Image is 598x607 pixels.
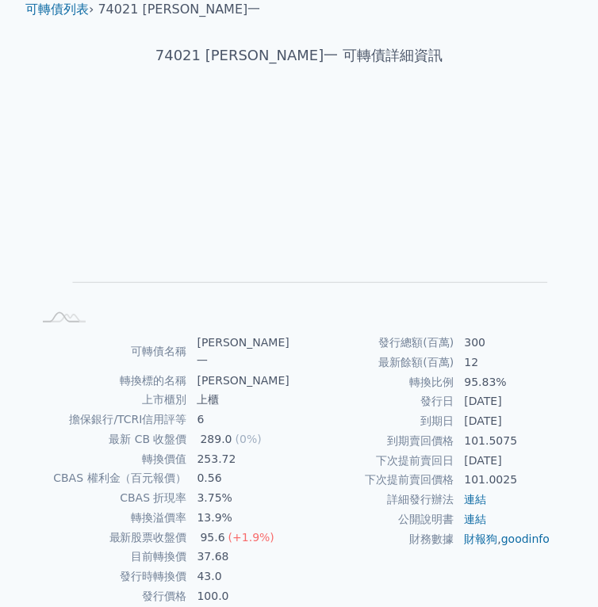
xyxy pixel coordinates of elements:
[299,431,455,451] td: 到期賣回價格
[13,44,585,67] h1: 74021 [PERSON_NAME]一 可轉債詳細資訊
[455,431,566,451] td: 101.5075
[299,470,455,490] td: 下次提前賣回價格
[299,333,455,353] td: 發行總額(百萬)
[32,468,188,488] td: CBAS 權利金（百元報價）
[188,390,299,410] td: 上櫃
[465,533,498,545] a: 財報狗
[188,586,299,606] td: 100.0
[455,353,566,372] td: 12
[32,410,188,429] td: 擔保銀行/TCRI信用評等
[465,493,487,506] a: 連結
[32,333,188,371] td: 可轉債名稱
[32,429,188,449] td: 最新 CB 收盤價
[32,390,188,410] td: 上市櫃別
[197,529,228,547] div: 95.6
[465,513,487,525] a: 連結
[455,451,566,471] td: [DATE]
[58,116,548,306] g: Chart
[455,391,566,411] td: [DATE]
[32,488,188,508] td: CBAS 折現率
[188,333,299,371] td: [PERSON_NAME]一
[188,488,299,508] td: 3.75%
[299,529,455,549] td: 財務數據
[501,533,550,545] a: goodinfo
[299,490,455,510] td: 詳細發行辦法
[32,547,188,567] td: 目前轉換價
[188,449,299,469] td: 253.72
[188,371,299,391] td: [PERSON_NAME]
[455,529,566,549] td: ,
[455,333,566,353] td: 300
[32,567,188,586] td: 發行時轉換價
[32,586,188,606] td: 發行價格
[188,547,299,567] td: 37.68
[455,372,566,392] td: 95.83%
[32,449,188,469] td: 轉換價值
[188,508,299,528] td: 13.9%
[25,2,89,17] a: 可轉債列表
[299,391,455,411] td: 發行日
[188,567,299,586] td: 43.0
[519,531,598,607] div: 聊天小工具
[32,371,188,391] td: 轉換標的名稱
[299,353,455,372] td: 最新餘額(百萬)
[32,528,188,548] td: 最新股票收盤價
[455,470,566,490] td: 101.0025
[299,411,455,431] td: 到期日
[455,411,566,431] td: [DATE]
[197,430,236,449] div: 289.0
[188,410,299,429] td: 6
[188,468,299,488] td: 0.56
[299,451,455,471] td: 下次提前賣回日
[236,433,262,445] span: (0%)
[32,508,188,528] td: 轉換溢價率
[299,372,455,392] td: 轉換比例
[228,531,274,544] span: (+1.9%)
[519,531,598,607] iframe: Chat Widget
[299,510,455,529] td: 公開說明書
